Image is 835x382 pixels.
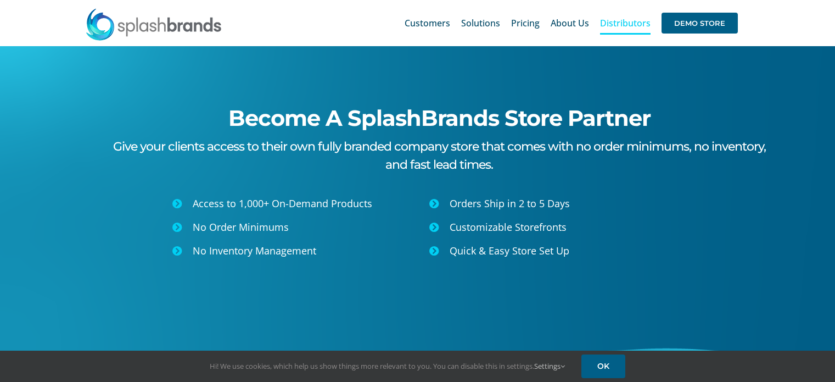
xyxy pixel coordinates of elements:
a: Customers [405,5,450,41]
a: Settings [534,361,565,371]
a: Distributors [600,5,651,41]
span: Quick & Easy Store Set Up [450,244,569,257]
span: About Us [551,19,589,27]
span: Distributors [600,19,651,27]
span: Customizable Storefronts [450,220,567,234]
span: Give your clients access to their own fully branded company store that comes with no order minimu... [113,139,766,172]
nav: Main Menu [405,5,738,41]
span: Solutions [461,19,500,27]
span: Orders Ship in 2 to 5 Days [450,197,570,210]
span: Pricing [511,19,540,27]
span: Hi! We use cookies, which help us show things more relevant to you. You can disable this in setti... [210,361,565,371]
span: No Inventory Management [193,244,316,257]
span: Customers [405,19,450,27]
a: DEMO STORE [662,5,738,41]
span: No Order Minimums [193,220,289,234]
img: SplashBrands.com Logo [85,8,222,41]
span: Access to 1,000+ On-Demand Products [193,197,372,210]
a: Pricing [511,5,540,41]
span: Become A SplashBrands Store Partner [228,104,651,131]
a: OK [581,355,625,378]
span: DEMO STORE [662,13,738,34]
